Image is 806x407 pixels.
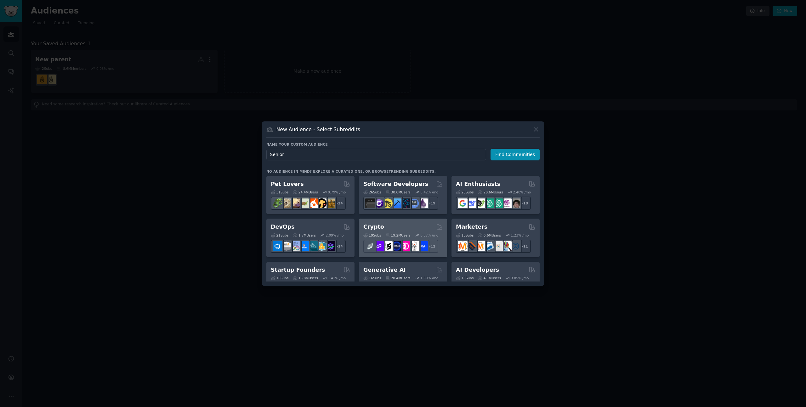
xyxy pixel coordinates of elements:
img: AskMarketing [475,241,485,251]
div: 0.42 % /mo [420,190,438,194]
img: ethstaker [383,241,393,251]
h2: DevOps [271,223,295,231]
div: + 14 [332,240,346,253]
img: content_marketing [458,241,468,251]
h2: Software Developers [363,180,428,188]
img: MarketingResearch [502,241,512,251]
h3: Name your custom audience [266,142,540,147]
div: 3.05 % /mo [511,276,529,280]
a: trending subreddits [389,170,434,173]
div: + 18 [518,197,531,210]
div: 20.6M Users [478,190,503,194]
img: defiblockchain [400,241,410,251]
div: 19.2M Users [385,233,410,237]
img: cockatiel [308,198,318,208]
img: bigseo [467,241,476,251]
div: 1.7M Users [293,233,316,237]
div: + 24 [332,197,346,210]
img: defi_ [418,241,428,251]
div: 15 Sub s [456,276,474,280]
img: Docker_DevOps [290,241,300,251]
div: 0.79 % /mo [328,190,346,194]
div: 2.09 % /mo [326,233,344,237]
img: dogbreed [326,198,335,208]
div: 19 Sub s [363,233,381,237]
img: OnlineMarketing [511,241,520,251]
input: Pick a short name, like "Digital Marketers" or "Movie-Goers" [266,149,486,160]
img: PlatformEngineers [326,241,335,251]
img: OpenAIDev [502,198,512,208]
h3: New Audience - Select Subreddits [276,126,360,133]
img: googleads [493,241,503,251]
div: 0.37 % /mo [420,233,438,237]
img: GoogleGeminiAI [458,198,468,208]
img: web3 [392,241,401,251]
img: Emailmarketing [484,241,494,251]
div: 18 Sub s [456,233,474,237]
img: leopardgeckos [290,198,300,208]
div: No audience in mind? Explore a curated one, or browse . [266,169,436,174]
div: 4.1M Users [478,276,501,280]
img: ballpython [281,198,291,208]
img: 0xPolygon [374,241,384,251]
div: 1.41 % /mo [328,276,346,280]
div: + 19 [425,197,438,210]
img: CryptoNews [409,241,419,251]
h2: Generative AI [363,266,406,274]
img: DevOpsLinks [299,241,309,251]
img: AItoolsCatalog [475,198,485,208]
div: 6.6M Users [478,233,501,237]
img: PetAdvice [317,198,326,208]
img: learnjavascript [383,198,393,208]
div: 13.8M Users [293,276,318,280]
img: iOSProgramming [392,198,401,208]
div: 24.4M Users [293,190,318,194]
div: 16 Sub s [271,276,288,280]
div: 16 Sub s [363,276,381,280]
h2: AI Developers [456,266,499,274]
div: + 11 [518,240,531,253]
div: 1.39 % /mo [420,276,438,280]
h2: Crypto [363,223,384,231]
img: reactnative [400,198,410,208]
div: 1.23 % /mo [511,233,529,237]
img: software [365,198,375,208]
img: DeepSeek [467,198,476,208]
div: 25 Sub s [456,190,474,194]
h2: Marketers [456,223,487,231]
img: herpetology [273,198,282,208]
div: + 12 [425,240,438,253]
h2: Pet Lovers [271,180,304,188]
div: 21 Sub s [271,233,288,237]
img: platformengineering [308,241,318,251]
img: azuredevops [273,241,282,251]
img: turtle [299,198,309,208]
div: 20.4M Users [385,276,410,280]
div: 26 Sub s [363,190,381,194]
h2: Startup Founders [271,266,325,274]
img: csharp [374,198,384,208]
img: AWS_Certified_Experts [281,241,291,251]
img: ethfinance [365,241,375,251]
div: 30.0M Users [385,190,410,194]
div: 31 Sub s [271,190,288,194]
h2: AI Enthusiasts [456,180,500,188]
img: chatgpt_promptDesign [484,198,494,208]
img: AskComputerScience [409,198,419,208]
img: chatgpt_prompts_ [493,198,503,208]
div: 2.40 % /mo [513,190,531,194]
button: Find Communities [491,149,540,160]
img: aws_cdk [317,241,326,251]
img: ArtificalIntelligence [511,198,520,208]
img: elixir [418,198,428,208]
